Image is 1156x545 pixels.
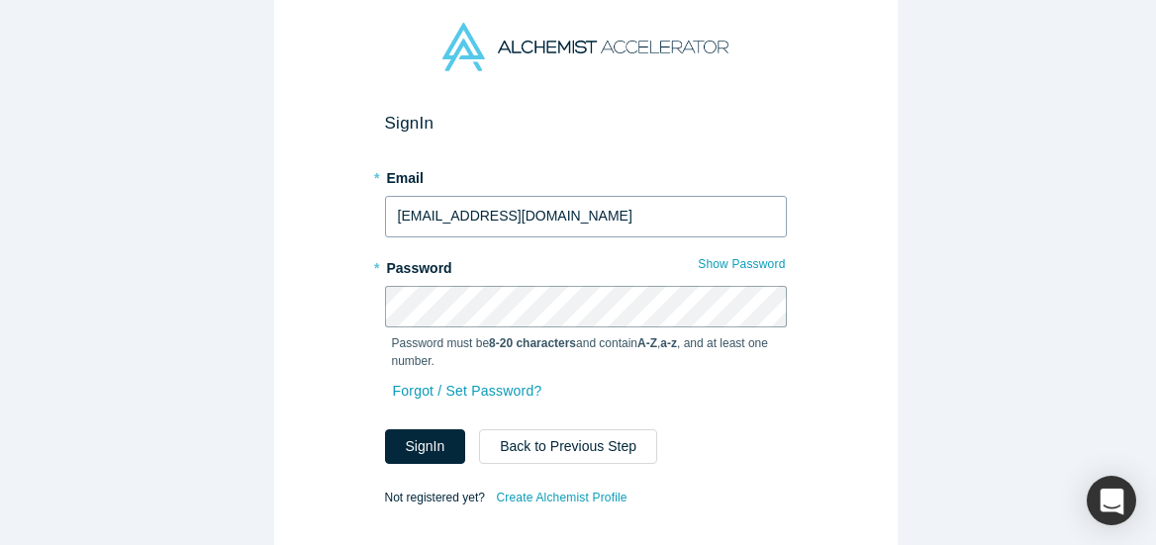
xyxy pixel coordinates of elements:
[495,485,627,510] a: Create Alchemist Profile
[385,251,787,279] label: Password
[385,429,466,464] button: SignIn
[660,336,677,350] strong: a-z
[392,374,543,409] a: Forgot / Set Password?
[385,490,485,503] span: Not registered yet?
[442,23,727,71] img: Alchemist Accelerator Logo
[385,161,787,189] label: Email
[479,429,657,464] button: Back to Previous Step
[385,113,787,134] h2: Sign In
[392,334,780,370] p: Password must be and contain , , and at least one number.
[489,336,576,350] strong: 8-20 characters
[697,251,786,277] button: Show Password
[637,336,657,350] strong: A-Z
